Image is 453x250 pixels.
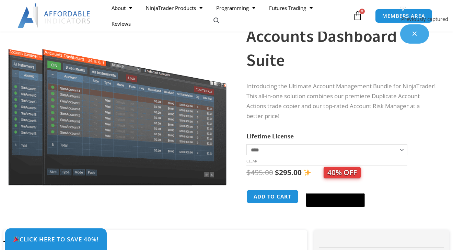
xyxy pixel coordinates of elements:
a: MEMBERS AREA [375,9,432,23]
img: ✨ [304,169,311,176]
img: 🎉 [13,236,19,242]
span: $ [275,168,279,177]
span: Click Here to save 40%! [13,236,99,242]
label: Lifetime License [246,132,294,140]
a: Clear options [246,159,257,163]
iframe: Secure payment input frame [304,189,366,189]
p: Introducing the Ultimate Account Management Bundle for NinjaTrader! This all-in-one solution comb... [246,81,436,121]
button: Buy with GPay [306,193,365,207]
span: 40% OFF [324,167,361,178]
button: Add to cart [246,190,299,204]
span: 0 [359,9,365,14]
a: 🎉Click Here to save 40%! [5,228,107,250]
bdi: 295.00 [275,168,302,177]
a: View full-screen image gallery [210,14,223,27]
img: LogoAI | Affordable Indicators – NinjaTrader [18,3,91,28]
img: Screenshot 2024-08-26 155710eeeee [7,9,228,185]
a: Reviews [105,16,138,32]
h1: Accounts Dashboard Suite [246,24,436,72]
span: MEMBERS AREA [382,13,425,19]
span: $ [246,168,251,177]
a: 0 [342,6,373,26]
bdi: 495.00 [246,168,273,177]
